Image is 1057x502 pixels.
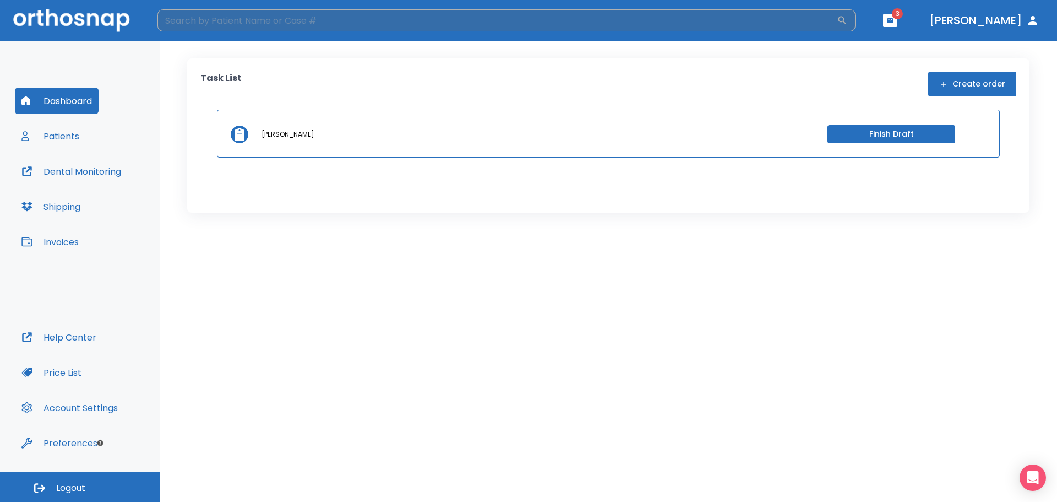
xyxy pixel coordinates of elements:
[15,324,103,350] button: Help Center
[15,123,86,149] button: Patients
[13,9,130,31] img: Orthosnap
[15,430,104,456] button: Preferences
[827,125,955,143] button: Finish Draft
[928,72,1016,96] button: Create order
[15,193,87,220] button: Shipping
[157,9,837,31] input: Search by Patient Name or Case #
[56,482,85,494] span: Logout
[15,158,128,185] button: Dental Monitoring
[1020,465,1046,491] div: Open Intercom Messenger
[261,129,314,139] p: [PERSON_NAME]
[15,229,85,255] button: Invoices
[95,438,105,448] div: Tooltip anchor
[892,8,903,19] span: 3
[925,10,1044,30] button: [PERSON_NAME]
[15,88,99,114] button: Dashboard
[15,359,88,386] button: Price List
[200,72,242,96] p: Task List
[15,395,124,421] button: Account Settings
